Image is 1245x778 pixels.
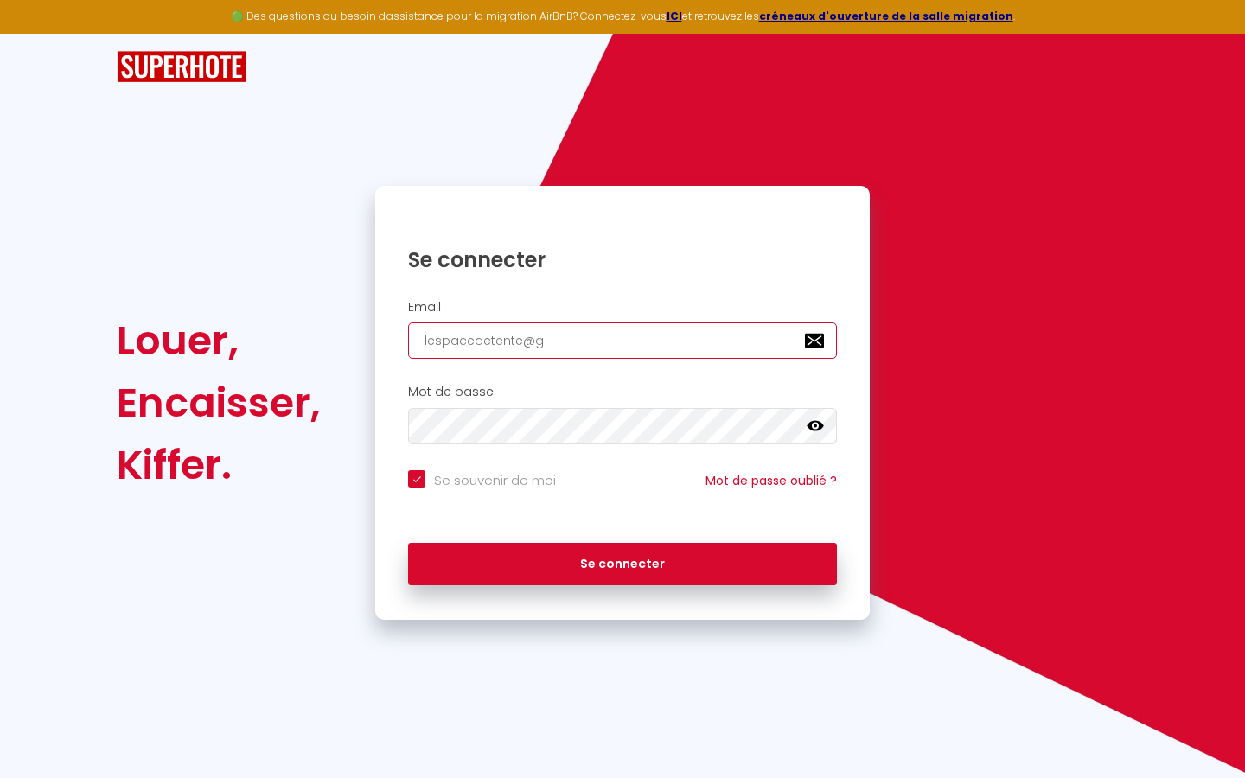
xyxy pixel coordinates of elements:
[667,9,682,23] a: ICI
[117,309,321,372] div: Louer,
[408,322,837,359] input: Ton Email
[117,51,246,83] img: SuperHote logo
[408,543,837,586] button: Se connecter
[117,372,321,434] div: Encaisser,
[14,7,66,59] button: Ouvrir le widget de chat LiveChat
[705,472,837,489] a: Mot de passe oublié ?
[408,385,837,399] h2: Mot de passe
[408,246,837,273] h1: Se connecter
[408,300,837,315] h2: Email
[117,434,321,496] div: Kiffer.
[759,9,1013,23] a: créneaux d'ouverture de la salle migration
